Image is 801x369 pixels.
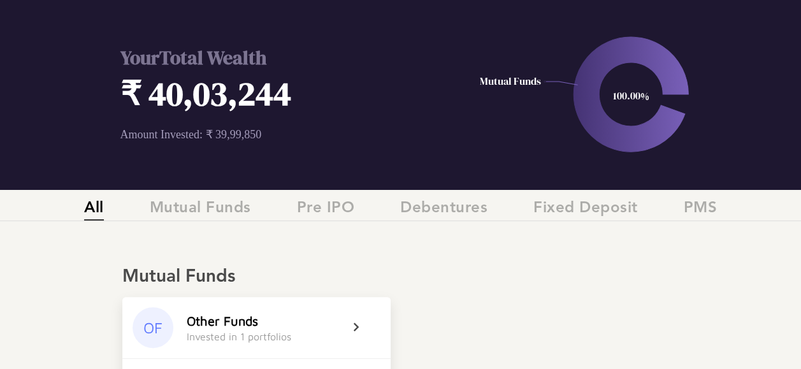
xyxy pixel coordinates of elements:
[684,199,718,221] span: PMS
[150,199,251,221] span: Mutual Funds
[122,266,679,288] div: Mutual Funds
[120,71,461,116] h1: ₹ 40,03,244
[120,127,461,141] p: Amount Invested: ₹ 39,99,850
[612,89,649,103] text: 100.00%
[480,74,541,88] text: Mutual Funds
[84,199,104,221] span: All
[187,331,291,342] div: Invested in 1 portfolios
[133,307,173,348] div: OF
[400,199,487,221] span: Debentures
[297,199,355,221] span: Pre IPO
[187,314,258,328] div: Other Funds
[533,199,638,221] span: Fixed Deposit
[120,45,461,71] h2: Your Total Wealth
